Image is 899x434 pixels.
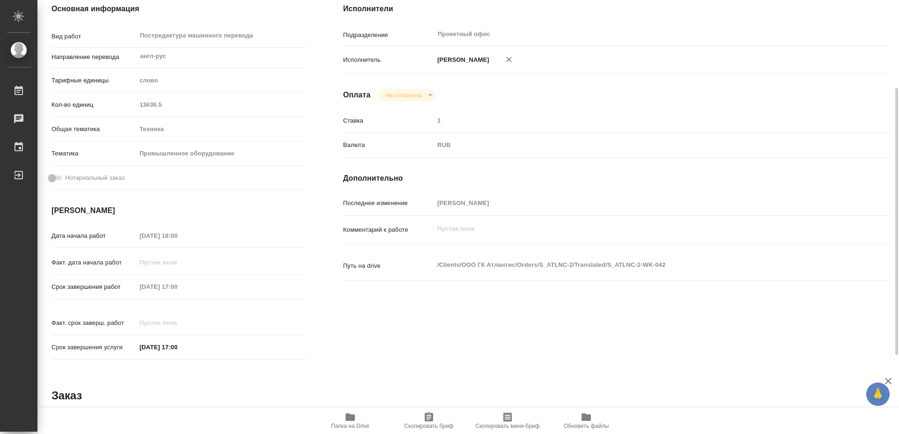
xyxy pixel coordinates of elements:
input: Пустое поле [434,196,843,210]
div: Не оплачена [378,89,435,102]
input: Пустое поле [136,229,218,243]
p: [PERSON_NAME] [434,55,489,65]
button: Не оплачена [383,91,424,99]
p: Последнее изменение [343,199,434,208]
p: Исполнитель [343,55,434,65]
span: 🙏 [870,384,886,404]
span: Папка на Drive [331,423,369,429]
span: Нотариальный заказ [65,173,125,183]
div: Техника [136,121,306,137]
span: Обновить файлы [564,423,609,429]
p: Срок завершения работ [52,282,136,292]
p: Путь на drive [343,261,434,271]
span: Скопировать бриф [404,423,453,429]
p: Тематика [52,149,136,158]
p: Направление перевода [52,52,136,62]
div: RUB [434,137,843,153]
h4: [PERSON_NAME] [52,205,306,216]
div: Промышленное оборудование [136,146,306,162]
p: Тарифные единицы [52,76,136,85]
button: Скопировать бриф [390,408,468,434]
button: Скопировать мини-бриф [468,408,547,434]
input: Пустое поле [136,256,218,269]
p: Кол-во единиц [52,100,136,110]
p: Комментарий к работе [343,225,434,235]
button: Удалить исполнителя [499,49,519,70]
textarea: /Clients/ООО ГК Атлантис/Orders/S_ATLNC-2/Translated/S_ATLNC-2-WK-042 [434,257,843,273]
input: Пустое поле [136,280,218,294]
div: слово [136,73,306,88]
p: Факт. срок заверш. работ [52,318,136,328]
p: Общая тематика [52,125,136,134]
p: Вид работ [52,32,136,41]
p: Факт. дата начала работ [52,258,136,267]
h4: Дополнительно [343,173,889,184]
h4: Исполнители [343,3,889,15]
p: Подразделение [343,30,434,40]
button: 🙏 [866,383,890,406]
p: Срок завершения услуги [52,343,136,352]
input: Пустое поле [136,98,306,111]
h4: Оплата [343,89,371,101]
p: Валюта [343,140,434,150]
input: Пустое поле [136,316,218,330]
span: Скопировать мини-бриф [475,423,539,429]
h2: Заказ [52,388,82,403]
input: Пустое поле [434,114,843,127]
input: ✎ Введи что-нибудь [136,340,218,354]
p: Ставка [343,116,434,125]
p: Дата начала работ [52,231,136,241]
button: Папка на Drive [311,408,390,434]
button: Обновить файлы [547,408,626,434]
h4: Основная информация [52,3,306,15]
